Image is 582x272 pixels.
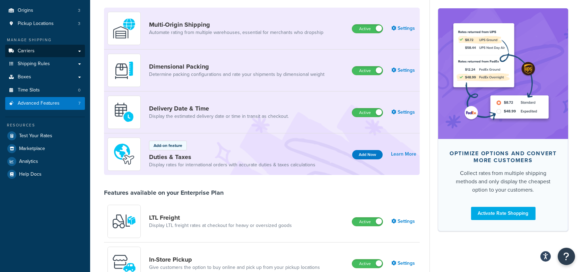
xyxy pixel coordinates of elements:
span: 0 [78,87,80,93]
span: Advanced Features [18,100,60,106]
span: 3 [78,21,80,27]
span: Marketplace [19,146,45,152]
a: Settings [391,107,416,117]
img: gfkeb5ejjkALwAAAABJRU5ErkJggg== [112,100,136,124]
div: Features available on your Enterprise Plan [104,189,224,196]
li: Advanced Features [5,97,85,110]
a: Display the estimated delivery date or time in transit as checkout. [149,113,289,120]
a: Origins3 [5,4,85,17]
a: Duties & Taxes [149,153,315,161]
label: Active [352,25,383,33]
span: Carriers [18,48,35,54]
label: Active [352,218,383,226]
a: Learn More [391,149,416,159]
a: Boxes [5,71,85,84]
a: Advanced Features7 [5,97,85,110]
div: Optimize options and convert more customers [449,150,557,164]
a: Automate rating from multiple warehouses, essential for merchants who dropship [149,29,323,36]
img: icon-duo-feat-landed-cost-7136b061.png [112,142,136,166]
a: Test Your Rates [5,130,85,142]
span: Test Your Rates [19,133,52,139]
a: Carriers [5,45,85,58]
button: Open Resource Center [558,248,575,265]
li: Pickup Locations [5,17,85,30]
a: Display LTL freight rates at checkout for heavy or oversized goods [149,222,292,229]
a: Delivery Date & Time [149,105,289,112]
a: Time Slots0 [5,84,85,97]
li: Time Slots [5,84,85,97]
span: 7 [78,100,80,106]
a: Settings [391,24,416,33]
div: Resources [5,122,85,128]
a: Determine packing configurations and rate your shipments by dimensional weight [149,71,324,78]
span: Shipping Rules [18,61,50,67]
a: Activate Rate Shopping [471,207,536,220]
a: Help Docs [5,168,85,181]
label: Active [352,260,383,268]
a: Settings [391,217,416,226]
span: Pickup Locations [18,21,54,27]
span: Boxes [18,74,31,80]
a: Shipping Rules [5,58,85,70]
img: DTVBYsAAAAAASUVORK5CYII= [112,58,136,82]
div: Collect rates from multiple shipping methods and only display the cheapest option to your customers. [449,169,557,194]
a: Dimensional Packing [149,63,324,70]
a: In-Store Pickup [149,256,320,263]
a: Give customers the option to buy online and pick up from your pickup locations [149,264,320,271]
a: LTL Freight [149,214,292,221]
a: Multi-Origin Shipping [149,21,323,28]
img: y79ZsPf0fXUFUhFXDzUgf+ktZg5F2+ohG75+v3d2s1D9TjoU8PiyCIluIjV41seZevKCRuEjTPPOKHJsQcmKCXGdfprl3L4q7... [112,209,136,234]
div: Manage Shipping [5,37,85,43]
a: Display rates for international orders with accurate duties & taxes calculations [149,161,315,168]
img: WatD5o0RtDAAAAAElFTkSuQmCC [112,16,136,41]
label: Active [352,67,383,75]
span: Time Slots [18,87,40,93]
span: Help Docs [19,172,42,177]
label: Active [352,108,383,117]
a: Pickup Locations3 [5,17,85,30]
img: feature-image-rateshop-7084cbbcb2e67ef1d54c2e976f0e592697130d5817b016cf7cc7e13314366067.png [449,19,558,128]
a: Settings [391,65,416,75]
span: Analytics [19,159,38,165]
p: Add-on feature [154,142,182,149]
a: Settings [391,258,416,268]
li: Origins [5,4,85,17]
button: Add Now [352,150,383,159]
span: Origins [18,8,33,14]
span: 3 [78,8,80,14]
a: Marketplace [5,142,85,155]
a: Analytics [5,155,85,168]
